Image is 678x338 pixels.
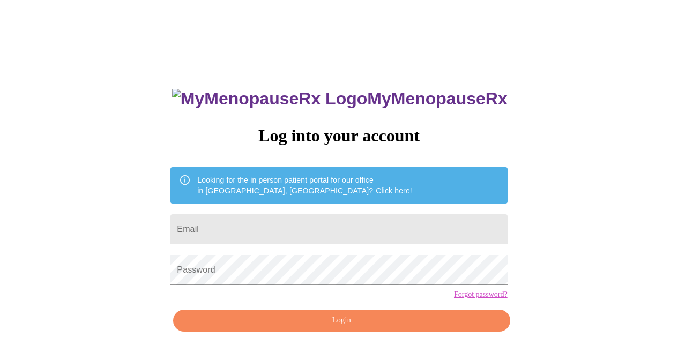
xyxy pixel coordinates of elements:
h3: Log into your account [170,126,507,146]
h3: MyMenopauseRx [172,89,508,109]
div: Looking for the in person patient portal for our office in [GEOGRAPHIC_DATA], [GEOGRAPHIC_DATA]? [197,170,412,200]
button: Login [173,310,510,332]
a: Forgot password? [454,290,508,299]
a: Click here! [376,186,412,195]
img: MyMenopauseRx Logo [172,89,367,109]
span: Login [185,314,497,327]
